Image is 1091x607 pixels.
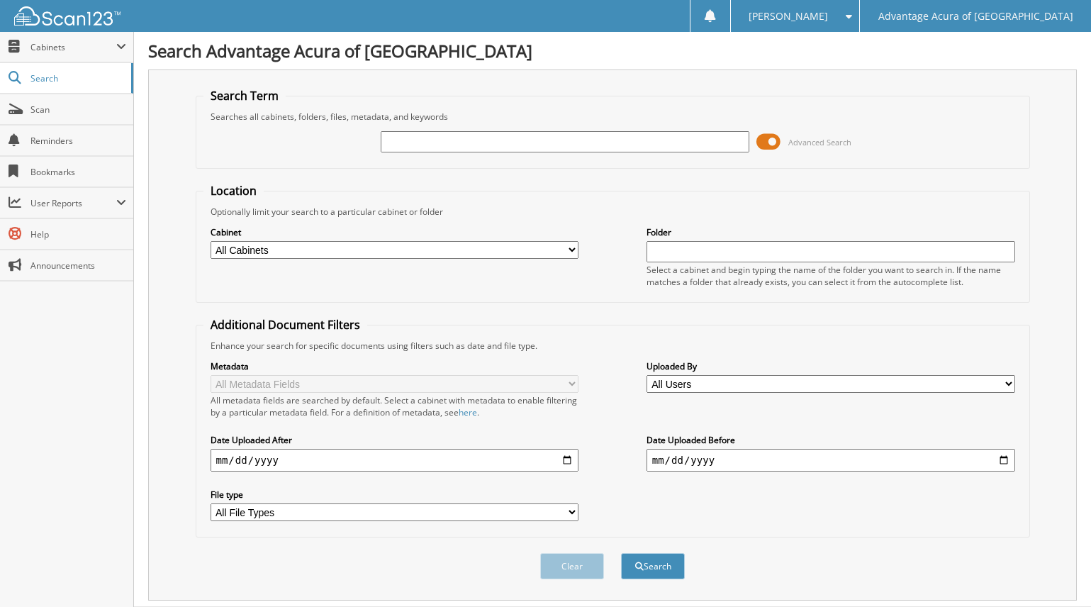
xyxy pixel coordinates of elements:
label: Folder [647,226,1015,238]
a: here [459,406,477,418]
legend: Additional Document Filters [203,317,367,333]
span: Reminders [30,135,126,147]
input: end [647,449,1015,472]
div: Enhance your search for specific documents using filters such as date and file type. [203,340,1022,352]
div: Select a cabinet and begin typing the name of the folder you want to search in. If the name match... [647,264,1015,288]
button: Clear [540,553,604,579]
span: User Reports [30,197,116,209]
span: Advantage Acura of [GEOGRAPHIC_DATA] [878,12,1073,21]
span: Bookmarks [30,166,126,178]
span: Announcements [30,260,126,272]
span: Cabinets [30,41,116,53]
span: [PERSON_NAME] [749,12,828,21]
legend: Location [203,183,264,199]
span: Advanced Search [788,137,851,147]
label: Uploaded By [647,360,1015,372]
img: scan123-logo-white.svg [14,6,121,26]
div: Optionally limit your search to a particular cabinet or folder [203,206,1022,218]
legend: Search Term [203,88,286,104]
button: Search [621,553,685,579]
input: start [211,449,579,472]
span: Search [30,72,124,84]
span: Help [30,228,126,240]
div: Searches all cabinets, folders, files, metadata, and keywords [203,111,1022,123]
label: Cabinet [211,226,579,238]
label: Metadata [211,360,579,372]
label: File type [211,489,579,501]
h1: Search Advantage Acura of [GEOGRAPHIC_DATA] [148,39,1077,62]
label: Date Uploaded Before [647,434,1015,446]
span: Scan [30,104,126,116]
label: Date Uploaded After [211,434,579,446]
div: All metadata fields are searched by default. Select a cabinet with metadata to enable filtering b... [211,394,579,418]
